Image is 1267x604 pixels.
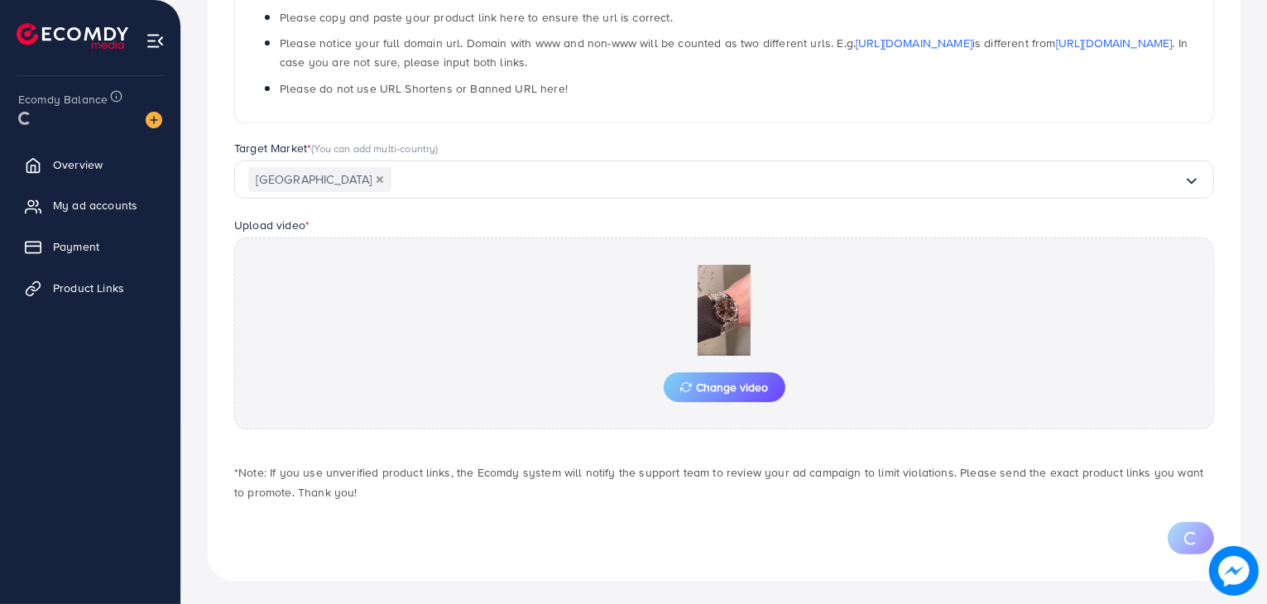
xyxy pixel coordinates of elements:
img: menu [146,31,165,50]
img: image [1209,546,1259,596]
a: My ad accounts [12,189,168,222]
button: Change video [664,372,785,402]
a: [URL][DOMAIN_NAME] [1056,35,1173,51]
a: [URL][DOMAIN_NAME] [856,35,972,51]
span: Payment [53,238,99,255]
label: Upload video [234,217,310,233]
div: Search for option [234,161,1214,199]
img: Preview Image [641,265,807,356]
span: Change video [680,381,769,393]
a: Overview [12,148,168,181]
span: Please copy and paste your product link here to ensure the url is correct. [280,9,673,26]
span: Please notice your full domain url. Domain with www and non-www will be counted as two different ... [280,35,1188,70]
span: Please do not use URL Shortens or Banned URL here! [280,80,568,97]
img: image [146,112,162,128]
span: Overview [53,156,103,173]
label: Target Market [234,140,439,156]
span: Product Links [53,280,124,296]
input: Search for option [391,167,1183,193]
a: Product Links [12,271,168,304]
span: My ad accounts [53,197,137,213]
p: *Note: If you use unverified product links, the Ecomdy system will notify the support team to rev... [234,463,1214,502]
span: (You can add multi-country) [311,141,438,156]
span: Ecomdy Balance [18,91,108,108]
button: Deselect Pakistan [376,175,384,184]
span: [GEOGRAPHIC_DATA] [248,167,391,193]
img: logo [17,23,128,49]
a: Payment [12,230,168,263]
